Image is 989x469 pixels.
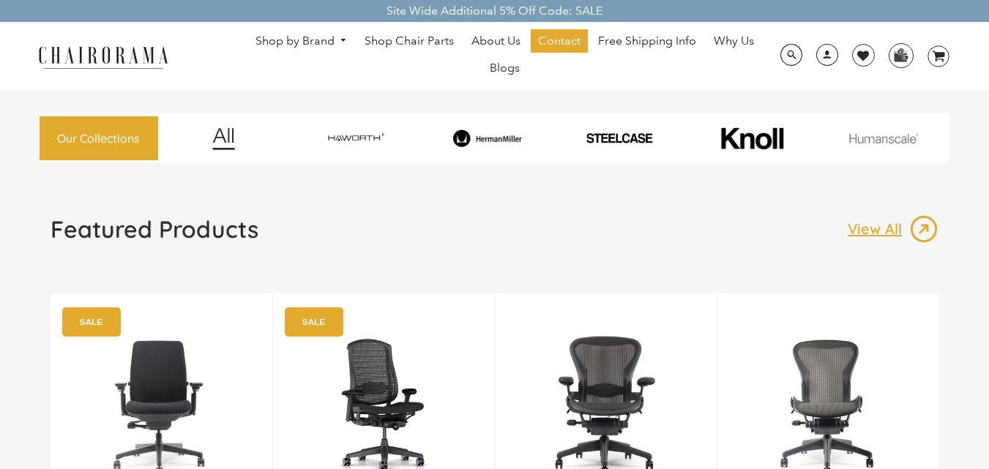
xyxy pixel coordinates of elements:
span: Free Shipping Info [598,34,696,49]
img: chairorama [30,44,176,70]
span: Shop Chair Parts [365,34,454,49]
a: About Us [464,29,528,53]
a: Why Us [706,29,761,53]
a: Blogs [482,56,527,80]
a: Shop Chair Parts [357,29,461,53]
a: Contact [531,29,588,53]
img: image_8_173eb7e0-7579-41b4-bc8e-4ba0b8ba93e8.png [424,130,551,147]
span: About Us [471,34,520,49]
text: SALE [80,317,102,326]
span: Contact [538,34,581,49]
a: View All [848,214,938,244]
img: image_11.png [820,133,947,143]
p: View All [848,220,909,239]
span: Why Us [714,34,754,49]
text: SALE [302,317,325,326]
img: WhatsApp_Image_2024-07-12_at_16.23.01.webp [889,44,912,66]
img: image_10_1.png [688,126,816,151]
a: Shop by Brand [248,30,355,53]
img: image_7_14f0750b-d084-457f-979a-a1ab9f6582c4.png [292,126,419,150]
a: Featured Products [51,214,258,255]
img: image_12.png [183,127,264,150]
h1: Featured Products [51,214,258,244]
span: Blogs [490,61,520,76]
img: PHOTO-2024-07-09-00-53-10-removebg-preview.png [556,132,683,144]
a: Our Collections [40,116,158,161]
nav: DesktopNavigation [239,29,772,83]
img: image_13.png [909,214,938,244]
a: Free Shipping Info [591,29,704,53]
